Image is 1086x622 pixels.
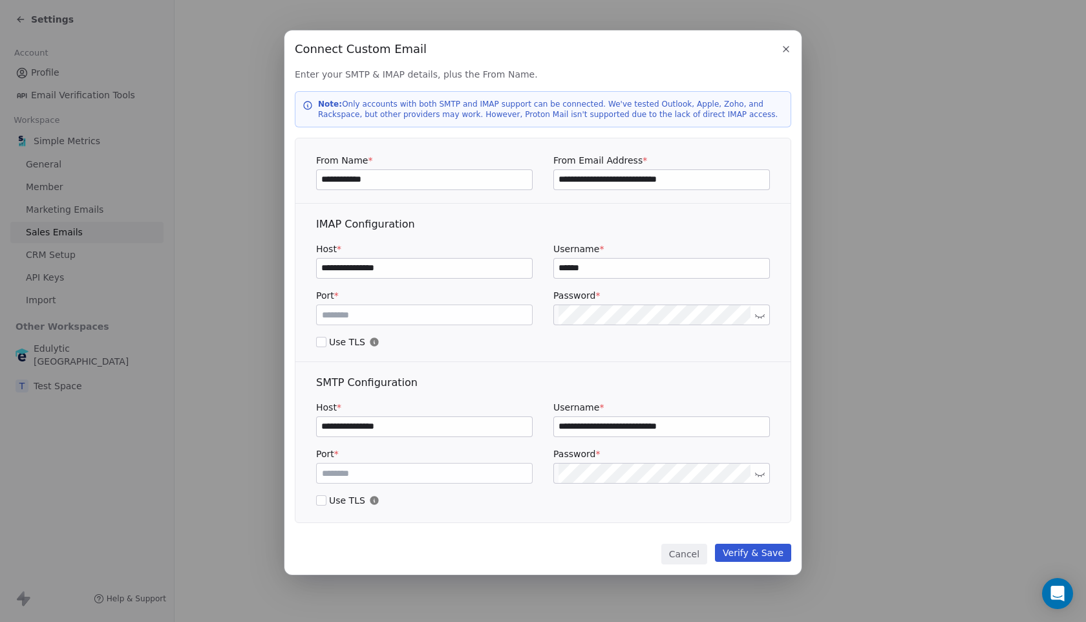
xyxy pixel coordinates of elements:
[316,242,533,255] label: Host
[553,401,770,414] label: Username
[661,544,707,564] button: Cancel
[715,544,791,562] button: Verify & Save
[316,154,533,167] label: From Name
[553,242,770,255] label: Username
[316,289,533,302] label: Port
[316,494,770,507] span: Use TLS
[316,447,533,460] label: Port
[316,336,326,349] button: Use TLS
[553,154,770,167] label: From Email Address
[318,99,783,120] p: Only accounts with both SMTP and IMAP support can be connected. We've tested Outlook, Apple, Zoho...
[316,401,533,414] label: Host
[295,68,791,81] span: Enter your SMTP & IMAP details, plus the From Name.
[318,100,342,109] strong: Note:
[316,375,770,391] div: SMTP Configuration
[316,336,770,349] span: Use TLS
[295,41,427,58] span: Connect Custom Email
[553,447,770,460] label: Password
[553,289,770,302] label: Password
[316,217,770,232] div: IMAP Configuration
[316,494,326,507] button: Use TLS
